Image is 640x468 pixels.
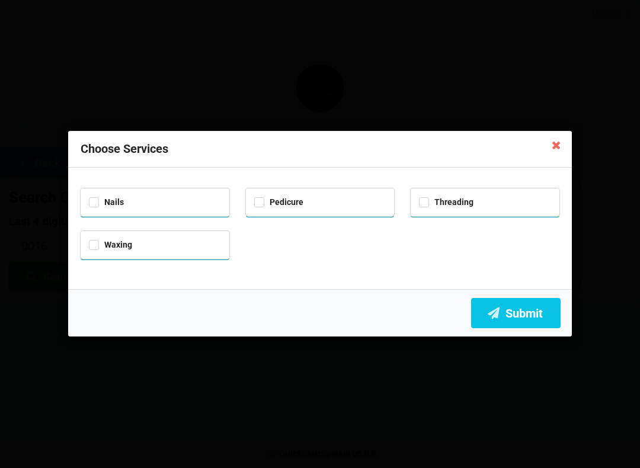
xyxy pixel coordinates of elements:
[68,131,572,168] div: Choose Services
[89,197,124,207] label: Nails
[254,197,303,207] label: Pedicure
[89,240,132,250] label: Waxing
[419,197,473,207] label: Threading
[471,298,561,328] button: Submit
